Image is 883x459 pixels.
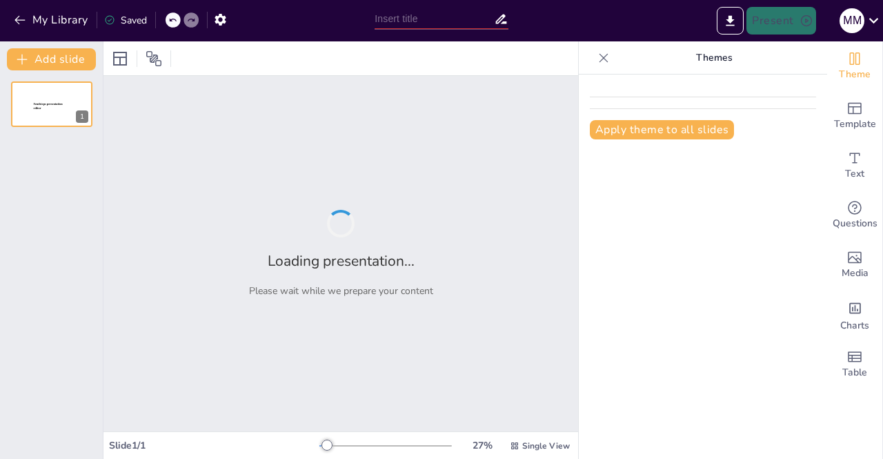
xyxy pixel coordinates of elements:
div: Change the overall theme [827,41,882,91]
div: 1 [76,110,88,123]
p: Please wait while we prepare your content [249,284,433,297]
span: Table [842,365,867,380]
h2: Loading presentation... [268,251,415,271]
div: Layout [109,48,131,70]
div: Add text boxes [827,141,882,191]
span: Questions [833,216,877,231]
button: My Library [10,9,94,31]
button: Add slide [7,48,96,70]
button: Present [746,7,815,35]
span: Text [845,166,864,182]
div: 1 [11,81,92,127]
span: Sendsteps presentation editor [34,103,63,110]
button: Export to PowerPoint [717,7,744,35]
div: 27 % [466,439,499,452]
span: Template [834,117,876,132]
div: Slide 1 / 1 [109,439,319,452]
span: Theme [839,67,871,82]
span: Charts [840,318,869,333]
div: Add charts and graphs [827,290,882,340]
div: Add ready made slides [827,91,882,141]
div: m M [840,8,864,33]
span: Position [146,50,162,67]
button: m M [840,7,864,35]
div: Get real-time input from your audience [827,191,882,240]
span: Media [842,266,869,281]
p: Themes [615,41,813,75]
div: Add images, graphics, shapes or video [827,240,882,290]
div: Saved [104,14,147,27]
input: Insert title [375,9,493,29]
span: Single View [522,440,570,451]
button: Apply theme to all slides [590,120,734,139]
div: Add a table [827,340,882,389]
